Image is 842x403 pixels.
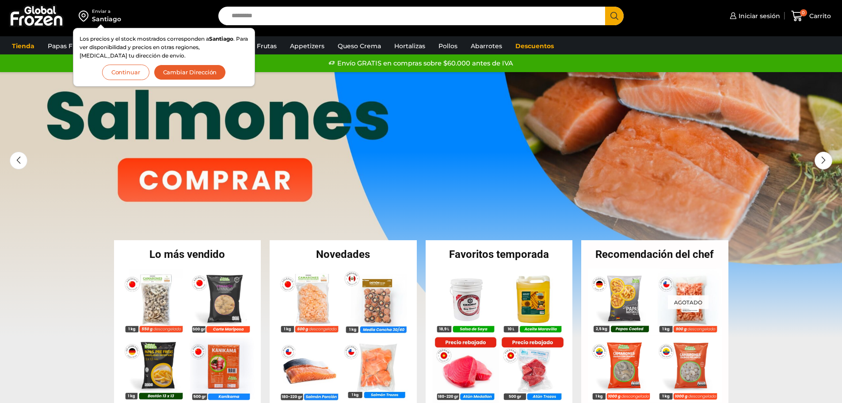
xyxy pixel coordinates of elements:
[79,8,92,23] img: address-field-icon.svg
[728,7,780,25] a: Iniciar sesión
[789,6,833,27] a: 0 Carrito
[426,249,573,260] h2: Favoritos temporada
[8,38,39,54] a: Tienda
[43,38,91,54] a: Papas Fritas
[209,35,233,42] strong: Santiago
[102,65,149,80] button: Continuar
[434,38,462,54] a: Pollos
[333,38,385,54] a: Queso Crema
[10,152,27,169] div: Previous slide
[668,295,709,309] p: Agotado
[92,8,121,15] div: Enviar a
[800,9,807,16] span: 0
[390,38,430,54] a: Hortalizas
[80,35,248,60] p: Los precios y el stock mostrados corresponden a . Para ver disponibilidad y precios en otras regi...
[114,249,261,260] h2: Lo más vendido
[154,65,226,80] button: Cambiar Dirección
[270,249,417,260] h2: Novedades
[807,12,831,20] span: Carrito
[92,15,121,23] div: Santiago
[511,38,558,54] a: Descuentos
[286,38,329,54] a: Appetizers
[736,12,780,20] span: Iniciar sesión
[466,38,507,54] a: Abarrotes
[581,249,728,260] h2: Recomendación del chef
[815,152,832,169] div: Next slide
[605,7,624,25] button: Search button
